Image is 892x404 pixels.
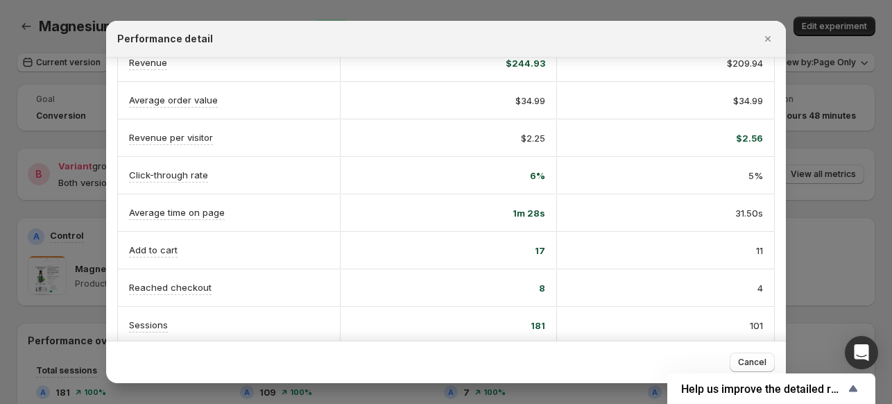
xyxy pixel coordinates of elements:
[748,169,763,183] span: 5%
[515,94,545,108] span: $34.99
[531,319,545,333] span: 181
[733,94,763,108] span: $34.99
[750,319,763,333] span: 101
[129,56,167,69] p: Revenue
[681,380,861,397] button: Show survey - Help us improve the detailed report for A/B campaigns
[129,280,212,294] p: Reached checkout
[758,29,778,49] button: Close
[681,382,845,396] span: Help us improve the detailed report for A/B campaigns
[129,93,218,107] p: Average order value
[736,131,763,145] span: $2.56
[129,243,178,257] p: Add to cart
[129,318,168,332] p: Sessions
[735,206,763,220] span: 31.50s
[117,32,213,46] h2: Performance detail
[129,131,213,144] p: Revenue per visitor
[738,357,766,368] span: Cancel
[521,131,545,145] span: $2.25
[530,169,545,183] span: 6%
[757,281,763,295] span: 4
[845,336,878,369] div: Open Intercom Messenger
[727,56,763,70] span: $209.94
[129,205,225,219] p: Average time on page
[535,244,545,258] span: 17
[756,244,763,258] span: 11
[730,353,775,372] button: Cancel
[506,56,545,70] span: $244.93
[513,206,545,220] span: 1m 28s
[129,168,208,182] p: Click-through rate
[539,281,545,295] span: 8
